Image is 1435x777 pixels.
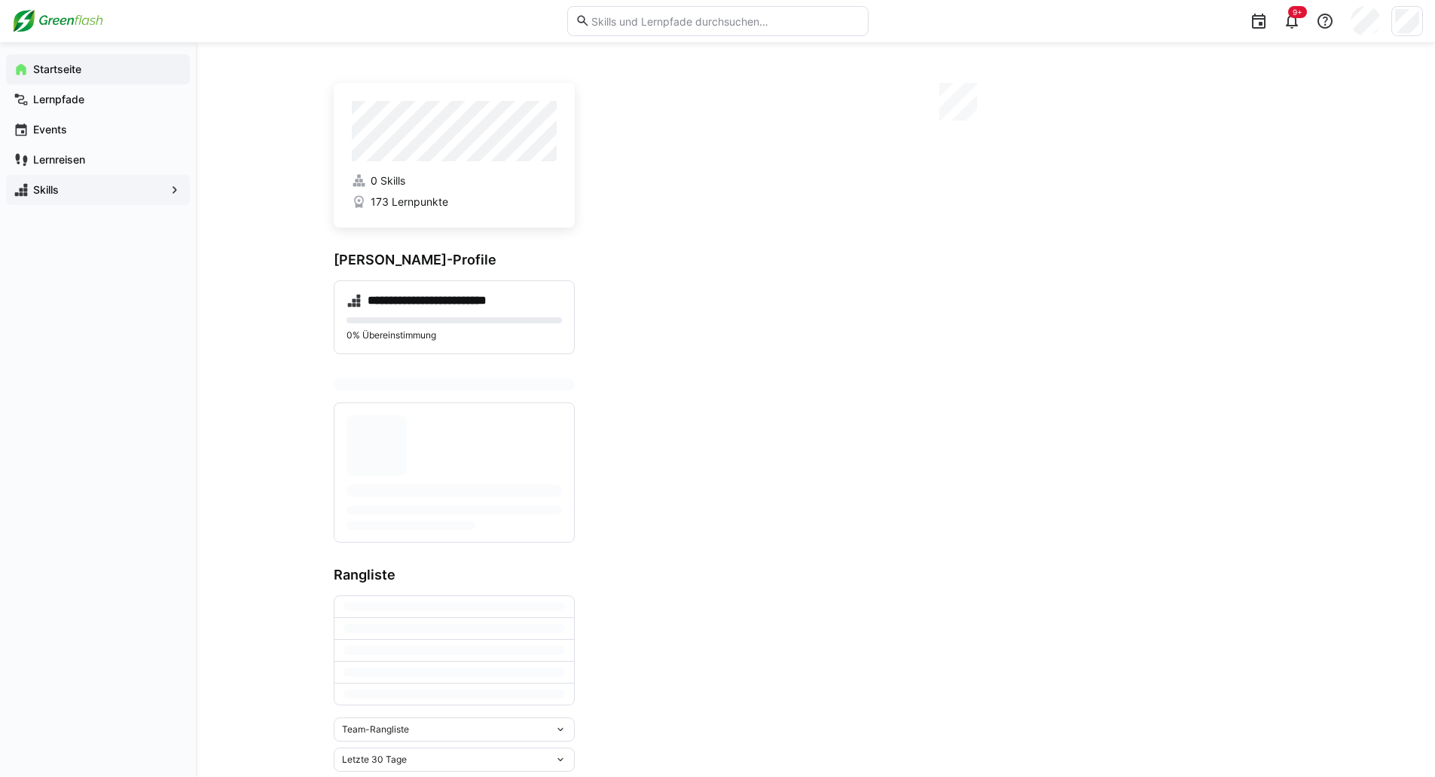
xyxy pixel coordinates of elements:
a: 0 Skills [352,173,557,188]
span: 9+ [1293,8,1302,17]
h3: Rangliste [334,567,575,583]
h3: [PERSON_NAME]-Profile [334,252,575,268]
span: Team-Rangliste [342,723,409,736]
span: Letzte 30 Tage [342,754,407,766]
span: 173 Lernpunkte [371,194,448,210]
p: 0% Übereinstimmung [347,329,562,341]
input: Skills und Lernpfade durchsuchen… [590,14,859,28]
span: 0 Skills [371,173,405,188]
